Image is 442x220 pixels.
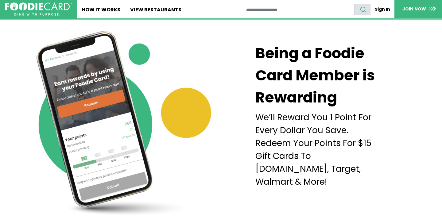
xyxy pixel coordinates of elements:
[242,4,355,15] input: restaurant search
[255,42,378,109] h1: Being a Foodie Card Member is Rewarding
[354,4,370,15] button: search
[255,111,382,188] p: We’ll Reward You 1 Point For Every Dollar You Save. Redeem Your Points For $15 Gift Cards To [DOM...
[5,2,72,16] img: FoodieCard; Eat, Drink, Save, Donate
[370,4,394,15] a: Sign In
